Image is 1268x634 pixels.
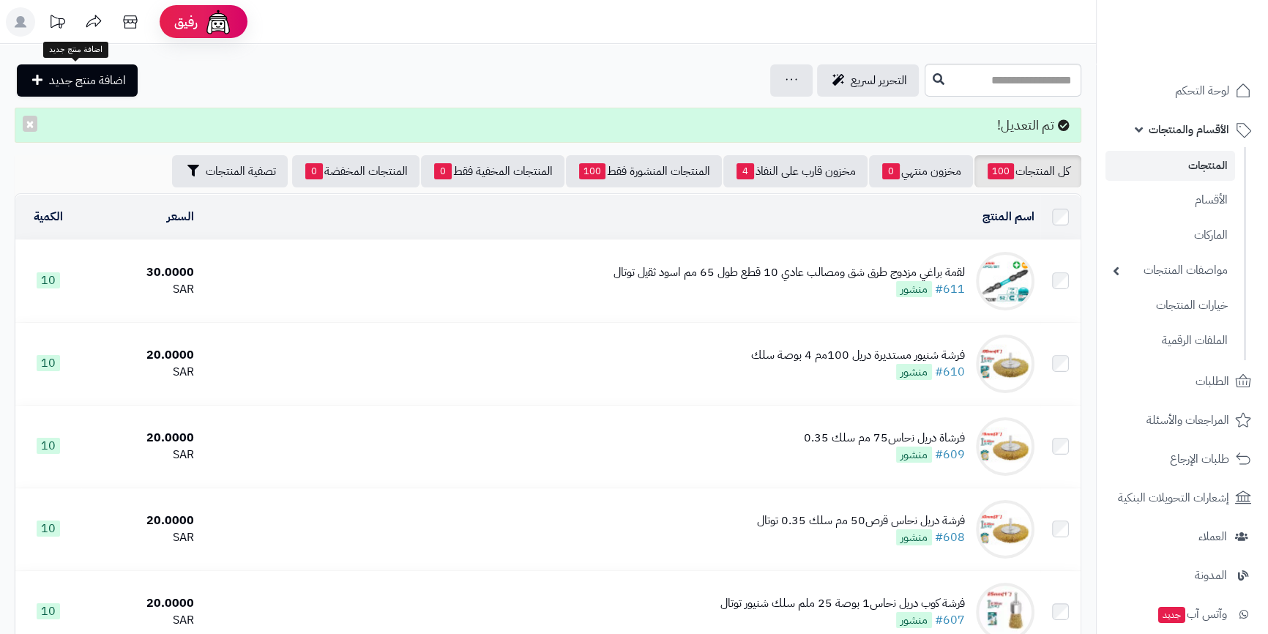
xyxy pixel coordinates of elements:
a: المنتجات المخفية فقط0 [421,155,564,187]
span: 10 [37,272,60,288]
a: مخزون قارب على النفاذ4 [723,155,868,187]
div: 20.0000 [87,512,194,529]
a: المنتجات المنشورة فقط100 [566,155,722,187]
a: المدونة [1105,558,1259,593]
span: 10 [37,603,60,619]
span: العملاء [1198,526,1227,547]
span: اضافة منتج جديد [49,72,126,89]
a: اسم المنتج [982,208,1034,225]
span: 100 [988,163,1014,179]
span: 10 [37,521,60,537]
span: جديد [1158,607,1185,623]
a: #607 [935,611,965,629]
img: ai-face.png [204,7,233,37]
span: 10 [37,355,60,371]
div: SAR [87,281,194,298]
a: التحرير لسريع [817,64,919,97]
span: منشور [896,447,932,463]
div: 20.0000 [87,347,194,364]
div: فرشاة ﺩﺭﻳﻝ ﻧﺣﺎﺱ75 ﻣﻡ سلك 0.35 [804,430,965,447]
div: 20.0000 [87,595,194,612]
div: ﻓﺭﺷﺔ ﺩﺭﻳﻝ ﻧﺣﺎﺱ ﻗﺭﺹ50 ﻣﻡ سلك 0.35 توتال [757,512,965,529]
div: 20.0000 [87,430,194,447]
span: 4 [736,163,754,179]
a: المراجعات والأسئلة [1105,403,1259,438]
a: العملاء [1105,519,1259,554]
a: كل المنتجات100 [974,155,1081,187]
a: #608 [935,529,965,546]
span: لوحة التحكم [1175,81,1229,101]
a: #609 [935,446,965,463]
span: 100 [579,163,605,179]
div: ﻓﺭﺷﺔ ﻛﻭﺏ ﺩﺭﻳﻝ ﻧﺣﺎﺱ1 بوصة 25 ملم سلك شنيور توتال [720,595,965,612]
span: تصفية المنتجات [206,163,276,180]
a: خيارات المنتجات [1105,290,1235,321]
a: اضافة منتج جديد [17,64,138,97]
a: وآتس آبجديد [1105,597,1259,632]
span: منشور [896,529,932,545]
a: #611 [935,280,965,298]
span: إشعارات التحويلات البنكية [1118,488,1229,508]
span: 0 [882,163,900,179]
img: فرشة شنيور مستديرة ﺩﺭﻳﻝ 100ﻣﻡ 4 بوصة سلك [976,335,1034,393]
span: 0 [305,163,323,179]
a: طلبات الإرجاع [1105,441,1259,477]
span: الطلبات [1196,371,1229,392]
span: رفيق [174,13,198,31]
div: 30.0000 [87,264,194,281]
div: SAR [87,364,194,381]
button: تصفية المنتجات [172,155,288,187]
div: اضافة منتج جديد [43,42,108,58]
span: وآتس آب [1157,604,1227,624]
span: منشور [896,364,932,380]
a: مواصفات المنتجات [1105,255,1235,286]
a: المنتجات المخفضة0 [292,155,419,187]
span: طلبات الإرجاع [1170,449,1229,469]
a: #610 [935,363,965,381]
div: SAR [87,447,194,463]
span: منشور [896,281,932,297]
img: ﻓﺭﺷﺔ ﺩﺭﻳﻝ ﻧﺣﺎﺱ ﻗﺭﺹ50 ﻣﻡ سلك 0.35 توتال [976,500,1034,559]
span: المراجعات والأسئلة [1146,410,1229,430]
a: لوحة التحكم [1105,73,1259,108]
span: 10 [37,438,60,454]
span: منشور [896,612,932,628]
span: الأقسام والمنتجات [1149,119,1229,140]
a: الطلبات [1105,364,1259,399]
img: logo-2.png [1168,41,1254,72]
a: الأقسام [1105,184,1235,216]
a: تحديثات المنصة [39,7,75,40]
button: × [23,116,37,132]
span: التحرير لسريع [851,72,907,89]
div: فرشة شنيور مستديرة ﺩﺭﻳﻝ 100ﻣﻡ 4 بوصة سلك [751,347,965,364]
a: مخزون منتهي0 [869,155,973,187]
a: الملفات الرقمية [1105,325,1235,357]
a: الكمية [34,208,63,225]
span: 0 [434,163,452,179]
img: فرشاة ﺩﺭﻳﻝ ﻧﺣﺎﺱ75 ﻣﻡ سلك 0.35 [976,417,1034,476]
div: SAR [87,529,194,546]
span: المدونة [1195,565,1227,586]
div: ﻟﻘﻣﺔ ﺑﺭﺍﻏﻲ مزدوج طرق شق ومصالب عادي 10 قطع طول 65 مم ﺍﺳﻭﺩ ﺛﻘﻳﻝ توتال [614,264,965,281]
div: تم التعديل! [15,108,1081,143]
a: المنتجات [1105,151,1235,181]
a: الماركات [1105,220,1235,251]
a: السعر [167,208,194,225]
div: SAR [87,612,194,629]
a: إشعارات التحويلات البنكية [1105,480,1259,515]
img: ﻟﻘﻣﺔ ﺑﺭﺍﻏﻲ مزدوج طرق شق ومصالب عادي 10 قطع طول 65 مم ﺍﺳﻭﺩ ﺛﻘﻳﻝ توتال [976,252,1034,310]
